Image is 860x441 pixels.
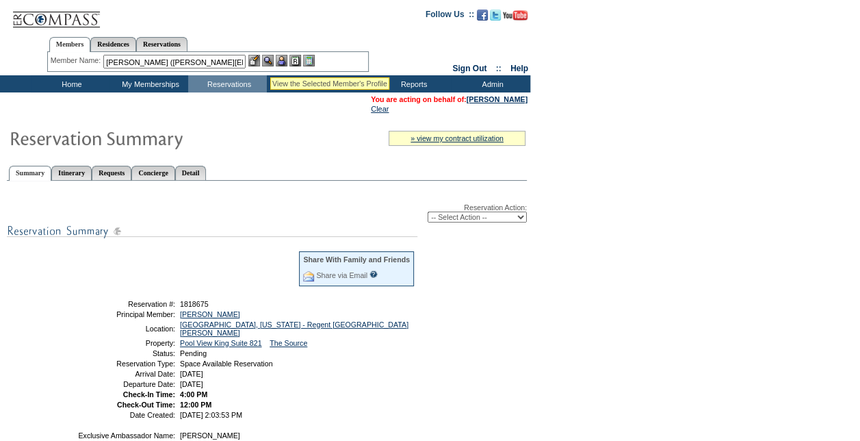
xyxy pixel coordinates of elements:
td: Status: [77,349,175,357]
font: You are acting on behalf of: [371,95,527,103]
span: 1818675 [180,300,209,308]
span: Pending [180,349,207,357]
a: Sign Out [452,64,486,73]
img: Become our fan on Facebook [477,10,488,21]
a: Members [49,37,91,52]
td: Departure Date: [77,380,175,388]
td: Location: [77,320,175,337]
a: Clear [371,105,389,113]
td: Admin [452,75,530,92]
a: [PERSON_NAME] [180,310,240,318]
img: Reservations [289,55,301,66]
a: Subscribe to our YouTube Channel [503,14,527,22]
a: Pool View King Suite 821 [180,339,261,347]
input: What is this? [369,270,378,278]
span: Space Available Reservation [180,360,272,368]
span: [DATE] [180,370,203,378]
img: b_calculator.gif [303,55,315,66]
a: Residences [90,37,136,51]
span: 12:00 PM [180,401,211,409]
td: Reports [373,75,452,92]
td: Reservation Type: [77,360,175,368]
a: Detail [175,166,207,180]
a: Follow us on Twitter [490,14,501,22]
div: View the Selected Member's Profile [272,79,387,88]
img: View [262,55,274,66]
td: Date Created: [77,411,175,419]
a: Concierge [131,166,174,180]
td: Reservation #: [77,300,175,308]
div: Share With Family and Friends [303,255,410,264]
a: Become our fan on Facebook [477,14,488,22]
td: Exclusive Ambassador Name: [77,431,175,440]
a: [PERSON_NAME] [467,95,527,103]
a: The Source [270,339,307,347]
span: [DATE] 2:03:53 PM [180,411,242,419]
span: [DATE] [180,380,203,388]
td: Vacation Collection [267,75,373,92]
a: [GEOGRAPHIC_DATA], [US_STATE] - Regent [GEOGRAPHIC_DATA][PERSON_NAME] [180,320,408,337]
strong: Check-Out Time: [117,401,175,409]
img: Impersonate [276,55,287,66]
td: Follow Us :: [426,8,474,25]
td: Reservations [188,75,267,92]
a: Reservations [136,37,187,51]
td: My Memberships [109,75,188,92]
img: Subscribe to our YouTube Channel [503,10,527,21]
img: Reservaton Summary [9,124,283,151]
a: Summary [9,166,51,181]
span: :: [496,64,501,73]
a: » view my contract utilization [411,134,504,142]
div: Reservation Action: [7,203,527,223]
img: subTtlResSummary.gif [7,223,417,240]
td: Arrival Date: [77,370,175,378]
img: Follow us on Twitter [490,10,501,21]
a: Help [510,64,528,73]
div: Member Name: [51,55,103,66]
td: Home [31,75,109,92]
a: Itinerary [51,166,92,180]
img: b_edit.gif [248,55,260,66]
span: 4:00 PM [180,390,207,399]
td: Principal Member: [77,310,175,318]
td: Property: [77,339,175,347]
strong: Check-In Time: [123,390,175,399]
a: Requests [92,166,131,180]
span: [PERSON_NAME] [180,431,240,440]
a: Share via Email [316,271,367,279]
